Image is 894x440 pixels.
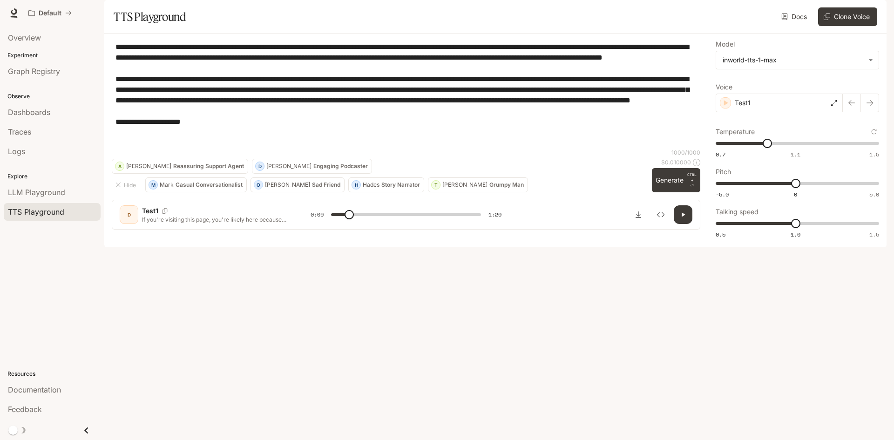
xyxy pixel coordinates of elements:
span: 1.5 [869,150,879,158]
p: Model [716,41,735,47]
div: D [122,207,136,222]
h1: TTS Playground [114,7,186,26]
button: All workspaces [24,4,76,22]
span: 1:20 [488,210,501,219]
button: Clone Voice [818,7,877,26]
p: Grumpy Man [489,182,524,188]
a: Docs [779,7,811,26]
button: Copy Voice ID [158,208,171,214]
p: Hades [363,182,379,188]
button: T[PERSON_NAME]Grumpy Man [428,177,528,192]
span: 1.1 [791,150,800,158]
button: Inspect [651,205,670,224]
div: A [115,159,124,174]
div: inworld-tts-1-max [723,55,864,65]
p: CTRL + [687,172,697,183]
button: HHadesStory Narrator [348,177,424,192]
p: Talking speed [716,209,759,215]
div: D [256,159,264,174]
p: Temperature [716,129,755,135]
button: Reset to default [869,127,879,137]
p: [PERSON_NAME] [442,182,488,188]
span: -5.0 [716,190,729,198]
p: ⏎ [687,172,697,189]
p: Engaging Podcaster [313,163,368,169]
button: A[PERSON_NAME]Reassuring Support Agent [112,159,248,174]
p: Mark [160,182,174,188]
button: O[PERSON_NAME]Sad Friend [251,177,345,192]
p: Voice [716,84,732,90]
button: Hide [112,177,142,192]
span: 5.0 [869,190,879,198]
p: [PERSON_NAME] [126,163,171,169]
span: 1.0 [791,230,800,238]
div: H [352,177,360,192]
div: inworld-tts-1-max [716,51,879,69]
p: [PERSON_NAME] [266,163,312,169]
p: Casual Conversationalist [176,182,243,188]
p: Pitch [716,169,731,175]
p: Test1 [735,98,751,108]
p: Sad Friend [312,182,340,188]
p: Story Narrator [381,182,420,188]
button: GenerateCTRL +⏎ [652,168,700,192]
span: 0.7 [716,150,725,158]
button: D[PERSON_NAME]Engaging Podcaster [252,159,372,174]
span: 0.5 [716,230,725,238]
p: If you're visiting this page, you're likely here because you're searching for a random sentence. ... [142,216,288,223]
p: Default [39,9,61,17]
span: 0:09 [311,210,324,219]
button: Download audio [629,205,648,224]
p: Test1 [142,206,158,216]
div: T [432,177,440,192]
span: 0 [794,190,797,198]
p: [PERSON_NAME] [265,182,310,188]
div: O [254,177,263,192]
button: MMarkCasual Conversationalist [145,177,247,192]
p: Reassuring Support Agent [173,163,244,169]
span: 1.5 [869,230,879,238]
div: M [149,177,157,192]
